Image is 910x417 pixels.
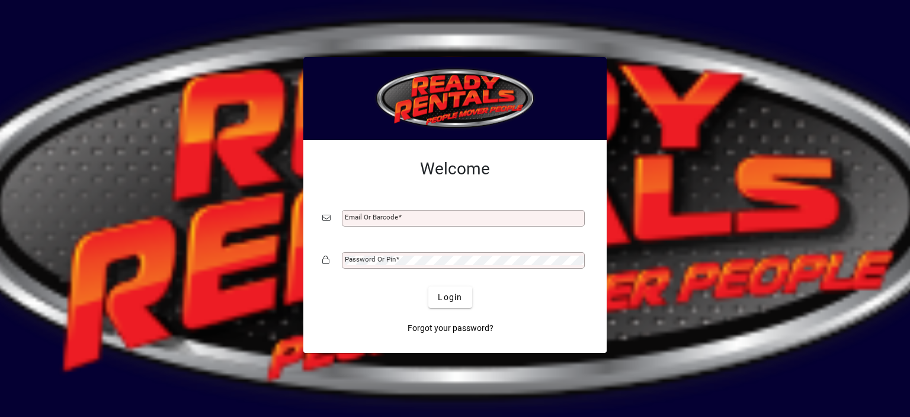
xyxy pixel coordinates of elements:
[322,159,588,179] h2: Welcome
[408,322,494,335] span: Forgot your password?
[345,255,396,263] mat-label: Password or Pin
[438,291,462,304] span: Login
[403,317,498,339] a: Forgot your password?
[428,287,472,308] button: Login
[345,213,398,221] mat-label: Email or Barcode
